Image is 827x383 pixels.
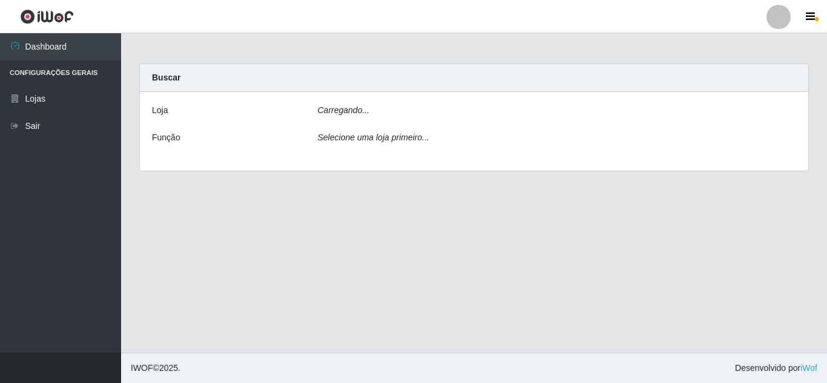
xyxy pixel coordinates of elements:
[152,131,180,144] label: Função
[318,105,370,115] i: Carregando...
[152,104,168,117] label: Loja
[20,9,74,24] img: CoreUI Logo
[131,362,180,375] span: © 2025 .
[152,73,180,82] strong: Buscar
[800,363,817,373] a: iWof
[131,363,153,373] span: IWOF
[318,133,429,142] i: Selecione uma loja primeiro...
[735,362,817,375] span: Desenvolvido por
